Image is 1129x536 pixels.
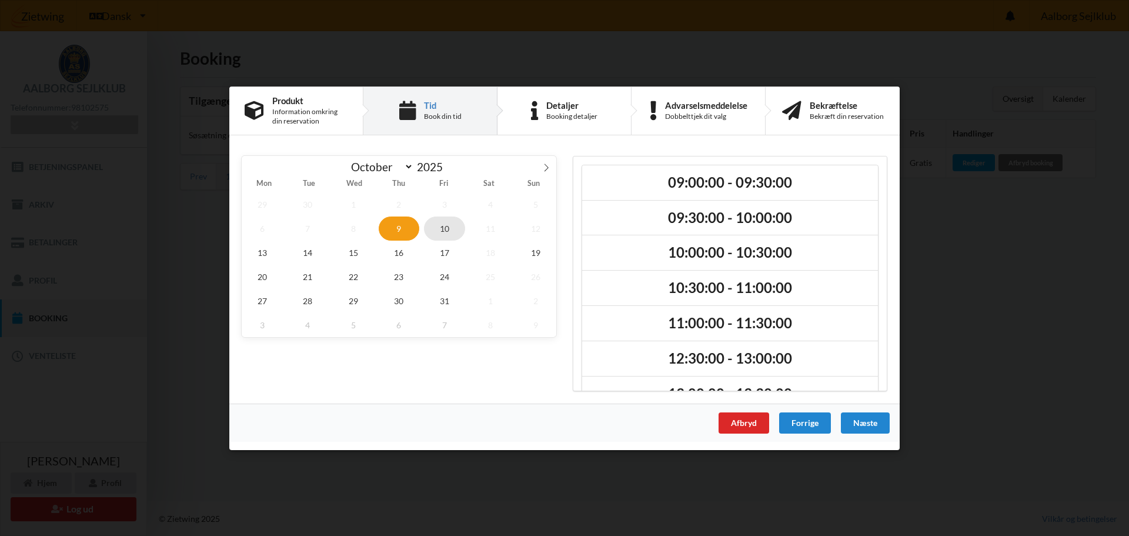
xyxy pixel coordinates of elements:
[379,288,420,312] span: October 30, 2025
[590,173,870,191] h2: 09:00:00 - 09:30:00
[590,208,870,227] h2: 09:30:00 - 10:00:00
[515,192,556,216] span: October 5, 2025
[515,312,556,337] span: November 9, 2025
[333,312,374,337] span: November 5, 2025
[512,180,556,188] span: Sun
[333,192,374,216] span: October 1, 2025
[242,192,283,216] span: September 29, 2025
[590,279,870,297] h2: 10:30:00 - 11:00:00
[590,244,870,262] h2: 10:00:00 - 10:30:00
[810,112,884,121] div: Bekræft din reservation
[424,240,465,264] span: October 17, 2025
[424,192,465,216] span: October 3, 2025
[470,240,511,264] span: October 18, 2025
[665,112,747,121] div: Dobbelttjek dit valg
[333,264,374,288] span: October 22, 2025
[470,288,511,312] span: November 1, 2025
[332,180,376,188] span: Wed
[346,159,414,174] select: Month
[665,100,747,109] div: Advarselsmeddelelse
[242,180,286,188] span: Mon
[242,288,283,312] span: October 27, 2025
[286,180,331,188] span: Tue
[424,264,465,288] span: October 24, 2025
[242,216,283,240] span: October 6, 2025
[590,349,870,368] h2: 12:30:00 - 13:00:00
[424,100,462,109] div: Tid
[272,95,348,105] div: Produkt
[333,240,374,264] span: October 15, 2025
[470,216,511,240] span: October 11, 2025
[424,288,465,312] span: October 31, 2025
[466,180,511,188] span: Sat
[288,192,329,216] span: September 30, 2025
[288,264,329,288] span: October 21, 2025
[515,240,556,264] span: October 19, 2025
[422,180,466,188] span: Fri
[242,264,283,288] span: October 20, 2025
[288,240,329,264] span: October 14, 2025
[242,240,283,264] span: October 13, 2025
[333,288,374,312] span: October 29, 2025
[546,100,597,109] div: Detaljer
[515,216,556,240] span: October 12, 2025
[515,264,556,288] span: October 26, 2025
[590,314,870,332] h2: 11:00:00 - 11:30:00
[288,312,329,337] span: November 4, 2025
[413,160,452,174] input: Year
[379,192,420,216] span: October 2, 2025
[810,100,884,109] div: Bekræftelse
[841,412,890,433] div: Næste
[546,112,597,121] div: Booking detaljer
[379,312,420,337] span: November 6, 2025
[379,240,420,264] span: October 16, 2025
[379,216,420,240] span: October 9, 2025
[376,180,421,188] span: Thu
[719,412,769,433] div: Afbryd
[242,312,283,337] span: November 3, 2025
[470,312,511,337] span: November 8, 2025
[779,412,831,433] div: Forrige
[288,216,329,240] span: October 7, 2025
[424,312,465,337] span: November 7, 2025
[379,264,420,288] span: October 23, 2025
[333,216,374,240] span: October 8, 2025
[424,112,462,121] div: Book din tid
[590,385,870,403] h2: 13:00:00 - 13:30:00
[515,288,556,312] span: November 2, 2025
[288,288,329,312] span: October 28, 2025
[470,264,511,288] span: October 25, 2025
[470,192,511,216] span: October 4, 2025
[272,107,348,126] div: Information omkring din reservation
[424,216,465,240] span: October 10, 2025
